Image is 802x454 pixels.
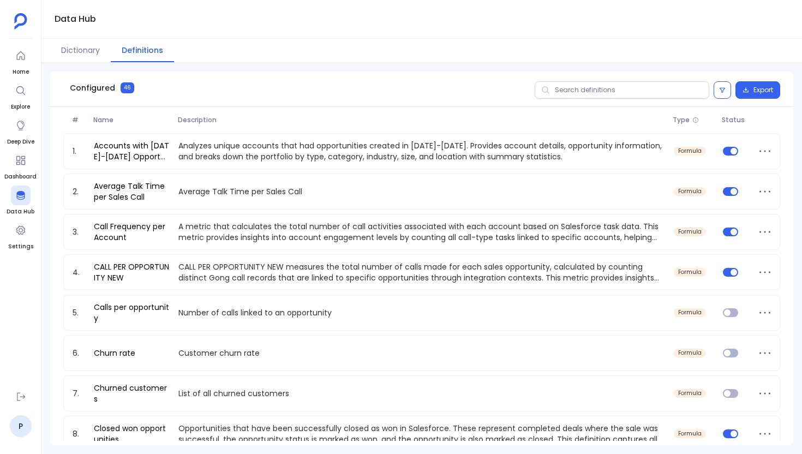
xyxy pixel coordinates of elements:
[89,140,175,162] a: Accounts with [DATE]-[DATE] Opportunities
[174,307,669,318] p: Number of calls linked to an opportunity
[174,140,669,162] p: Analyzes unique accounts that had opportunities created in [DATE]-[DATE]. Provides account detail...
[535,81,709,99] input: Search definitions
[89,181,175,202] a: Average Talk Time per Sales Call
[121,82,134,93] span: 46
[50,39,111,62] button: Dictionary
[174,388,669,399] p: List of all churned customers
[68,307,89,318] span: 5.
[70,82,115,93] span: Configured
[678,269,702,276] span: formula
[68,267,89,278] span: 4.
[678,431,702,437] span: formula
[678,390,702,397] span: formula
[7,207,34,216] span: Data Hub
[174,423,669,445] p: Opportunities that have been successfully closed as won in Salesforce. These represent completed ...
[111,39,174,62] button: Definitions
[678,229,702,235] span: formula
[174,221,669,243] p: A metric that calculates the total number of call activities associated with each account based o...
[7,186,34,216] a: Data Hub
[174,186,669,197] p: Average Talk Time per Sales Call
[68,186,89,197] span: 2.
[173,116,668,124] span: Description
[55,11,96,27] h1: Data Hub
[68,348,89,359] span: 6.
[68,388,89,399] span: 7.
[717,116,753,124] span: Status
[678,350,702,356] span: formula
[11,68,31,76] span: Home
[89,423,175,445] a: Closed won opportunities
[11,46,31,76] a: Home
[8,242,33,251] span: Settings
[89,348,140,359] a: Churn rate
[7,138,34,146] span: Deep Dive
[735,81,780,99] button: Export
[174,348,669,359] p: Customer churn rate
[68,116,89,124] span: #
[8,220,33,251] a: Settings
[68,226,89,237] span: 3.
[10,415,32,437] a: P
[7,116,34,146] a: Deep Dive
[753,86,773,94] span: Export
[89,221,175,243] a: Call Frequency per Account
[678,188,702,195] span: formula
[4,151,37,181] a: Dashboard
[89,302,175,324] a: Calls per opportunity
[678,309,702,316] span: formula
[68,428,89,439] span: 8.
[14,13,27,29] img: petavue logo
[68,146,89,157] span: 1.
[678,148,702,154] span: formula
[11,103,31,111] span: Explore
[89,261,175,283] a: CALL PER OPPORTUNITY NEW
[89,116,173,124] span: Name
[174,261,669,283] p: CALL PER OPPORTUNITY NEW measures the total number of calls made for each sales opportunity, calc...
[4,172,37,181] span: Dashboard
[11,81,31,111] a: Explore
[673,116,690,124] span: Type
[89,383,175,404] a: Churned customers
